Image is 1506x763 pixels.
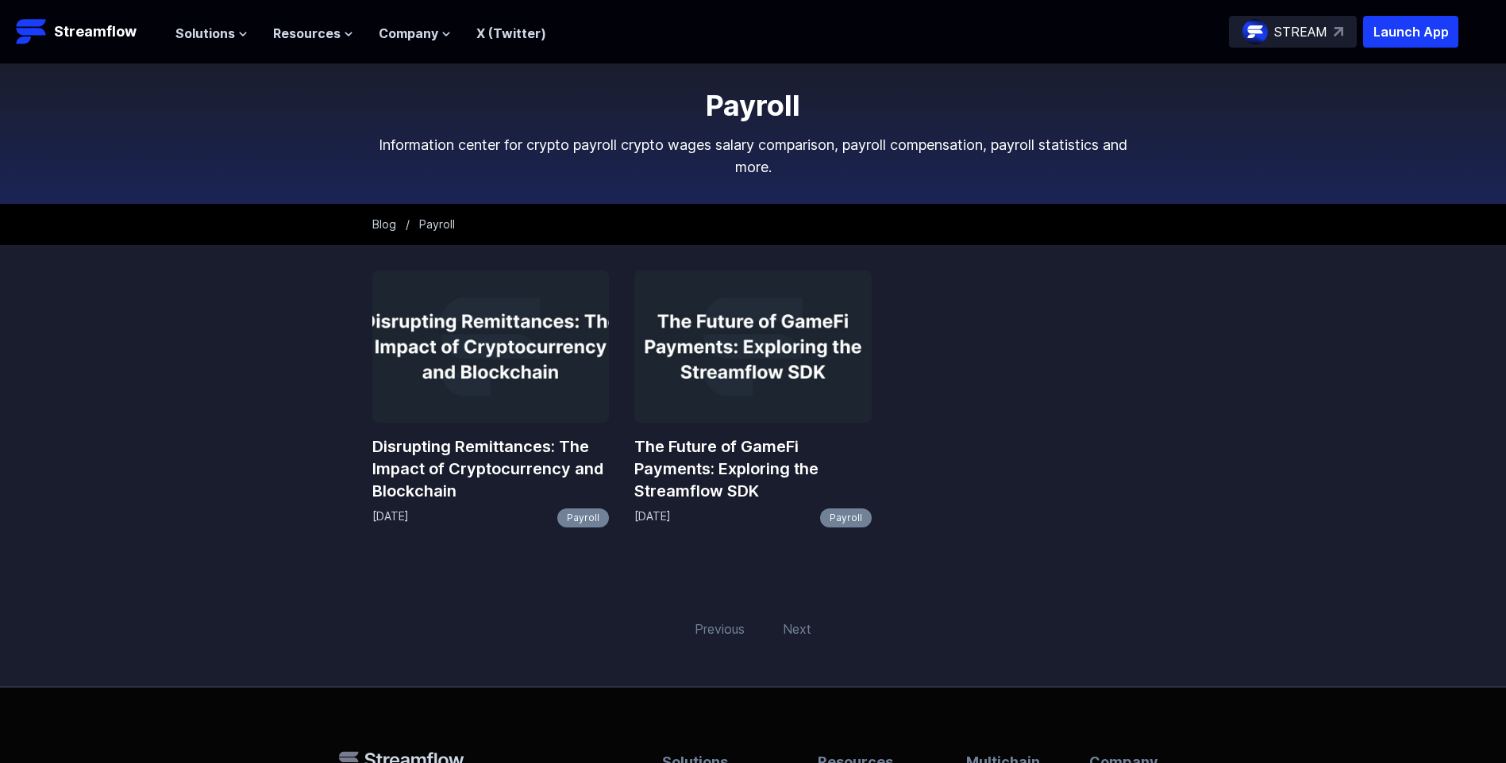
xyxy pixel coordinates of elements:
img: The Future of GameFi Payments: Exploring the Streamflow SDK [634,270,872,423]
img: top-right-arrow.svg [1334,27,1343,36]
button: Resources [273,24,353,43]
a: Disrupting Remittances: The Impact of Cryptocurrency and Blockchain [372,435,610,502]
img: streamflow-logo-circle.png [1242,19,1268,44]
a: X (Twitter) [476,25,546,41]
a: STREAM [1229,16,1357,48]
p: Streamflow [54,21,137,43]
button: Launch App [1363,16,1458,48]
a: The Future of GameFi Payments: Exploring the Streamflow SDK [634,435,872,502]
a: Payroll [820,508,872,527]
img: Streamflow Logo [16,16,48,48]
p: [DATE] [372,508,409,527]
button: Company [379,24,451,43]
p: STREAM [1274,22,1327,41]
button: Solutions [175,24,248,43]
img: Disrupting Remittances: The Impact of Cryptocurrency and Blockchain [372,270,610,423]
span: Next [773,610,821,648]
p: Information center for crypto payroll crypto wages salary comparison, payroll compensation, payro... [372,134,1134,178]
span: / [406,217,410,231]
p: [DATE] [634,508,671,527]
a: Payroll [557,508,609,527]
a: Blog [372,217,396,231]
a: Streamflow [16,16,160,48]
span: Solutions [175,24,235,43]
span: Company [379,24,438,43]
span: Resources [273,24,341,43]
h1: Payroll [372,90,1134,121]
span: Previous [685,610,754,648]
span: Payroll [419,217,455,231]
